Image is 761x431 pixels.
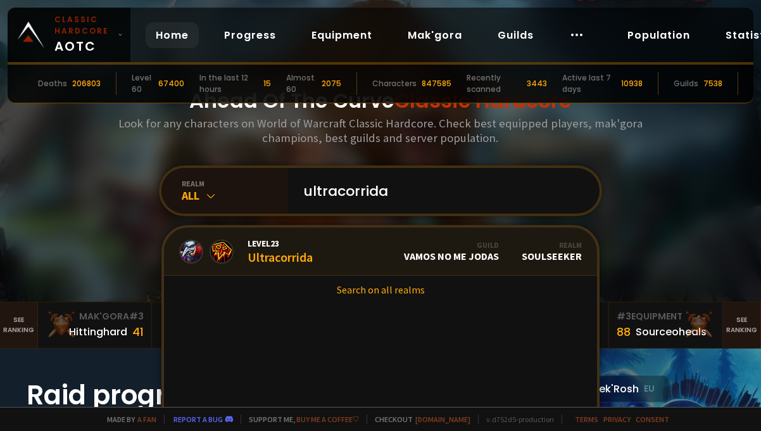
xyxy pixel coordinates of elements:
div: Guild [404,240,499,250]
small: EU [644,383,655,396]
div: 88 [617,323,631,340]
a: Report a bug [173,415,223,424]
div: Soulseeker [522,240,582,262]
a: Consent [636,415,669,424]
a: Buy me a coffee [296,415,359,424]
a: Seeranking [723,302,761,348]
div: 7538 [703,78,722,89]
a: Level23UltracorridaGuildVamos no me jodasRealmSoulseeker [164,228,597,276]
div: All [182,188,288,203]
a: Population [617,22,700,48]
span: v. d752d5 - production [478,415,554,424]
div: Deaths [38,78,67,89]
input: Search a character... [296,168,584,214]
a: [DOMAIN_NAME] [415,415,470,424]
a: Privacy [603,415,631,424]
span: Checkout [367,415,470,424]
div: 41 [132,323,144,340]
div: Vamos no me jodas [404,240,499,262]
span: # 3 [129,310,144,323]
div: Ultracorrida [248,238,313,265]
small: Classic Hardcore [54,14,113,37]
div: Equipment [617,310,715,323]
div: Hittinghard [69,324,127,340]
div: Almost 60 [286,72,317,95]
a: Terms [575,415,598,424]
a: #3Equipment88Sourceoheals [609,302,723,348]
span: Support me, [241,415,359,424]
h3: Look for any characters on World of Warcraft Classic Hardcore. Check best equipped players, mak'g... [114,116,646,145]
span: AOTC [54,14,113,56]
div: Guilds [674,78,698,89]
div: 10938 [621,78,643,89]
div: Mak'Gora [160,310,258,323]
a: Mak'Gora#3Hittinghard41 [38,302,152,348]
div: Sourceoheals [636,324,707,340]
a: a fan [137,415,156,424]
div: 3443 [527,78,547,89]
div: 15 [263,78,271,89]
a: Mak'Gora#2Rivench100 [152,302,266,348]
div: 206803 [72,78,101,89]
div: Nek'Rosh [576,375,670,402]
a: Mak'gora [398,22,472,48]
a: Home [146,22,199,48]
div: Characters [372,78,417,89]
a: Progress [214,22,286,48]
div: In the last 12 hours [199,72,258,95]
span: Level 23 [248,238,313,249]
div: Active last 7 days [562,72,617,95]
div: 2075 [322,78,341,89]
a: Guilds [487,22,544,48]
div: Level 60 [132,72,153,95]
span: # 3 [617,310,631,323]
a: Classic HardcoreAOTC [8,8,130,62]
h1: Raid progress [27,375,280,415]
div: 67400 [158,78,184,89]
div: Mak'Gora [46,310,144,323]
div: Realm [522,240,582,250]
span: Made by [99,415,156,424]
a: Equipment [301,22,382,48]
div: Recently scanned [467,72,522,95]
div: 847585 [422,78,451,89]
div: realm [182,179,288,188]
a: Search on all realms [164,276,597,304]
